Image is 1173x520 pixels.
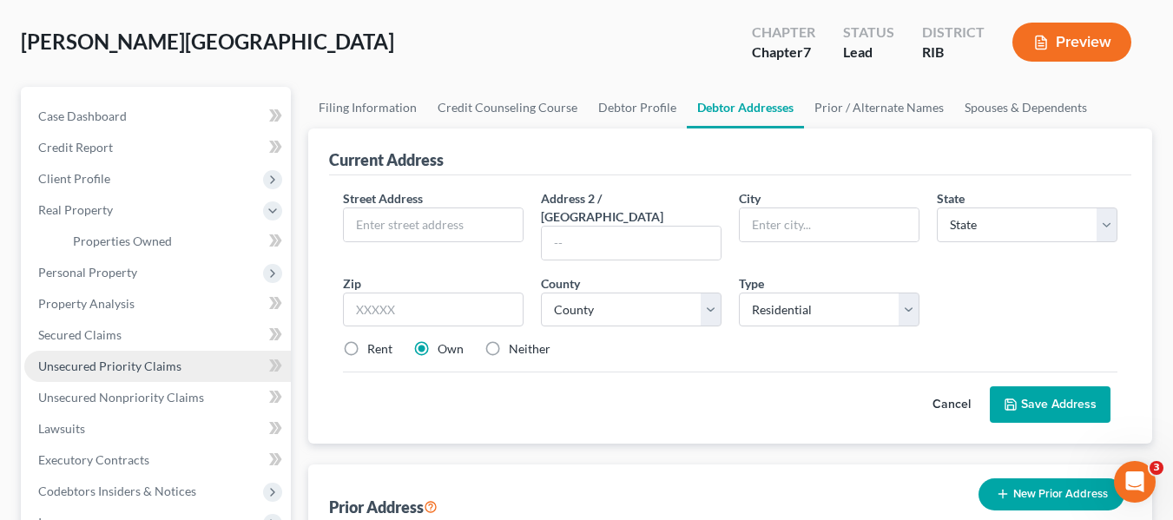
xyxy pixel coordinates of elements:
[38,452,149,467] span: Executory Contracts
[344,208,523,241] input: Enter street address
[541,189,722,226] label: Address 2 / [GEOGRAPHIC_DATA]
[542,227,721,260] input: --
[38,171,110,186] span: Client Profile
[38,421,85,436] span: Lawsuits
[38,390,204,405] span: Unsecured Nonpriority Claims
[38,484,196,498] span: Codebtors Insiders & Notices
[343,191,423,206] span: Street Address
[308,87,427,128] a: Filing Information
[739,274,764,293] label: Type
[438,340,464,358] label: Own
[913,387,990,422] button: Cancel
[24,101,291,132] a: Case Dashboard
[752,23,815,43] div: Chapter
[343,293,524,327] input: XXXXX
[752,43,815,63] div: Chapter
[24,288,291,319] a: Property Analysis
[843,43,894,63] div: Lead
[509,340,550,358] label: Neither
[843,23,894,43] div: Status
[1114,461,1156,503] iframe: Intercom live chat
[803,43,811,60] span: 7
[329,149,444,170] div: Current Address
[24,444,291,476] a: Executory Contracts
[979,478,1124,510] button: New Prior Address
[1150,461,1163,475] span: 3
[990,386,1110,423] button: Save Address
[367,340,392,358] label: Rent
[1012,23,1131,62] button: Preview
[427,87,588,128] a: Credit Counseling Course
[24,413,291,444] a: Lawsuits
[21,29,394,54] span: [PERSON_NAME][GEOGRAPHIC_DATA]
[954,87,1097,128] a: Spouses & Dependents
[922,43,985,63] div: RIB
[24,132,291,163] a: Credit Report
[922,23,985,43] div: District
[24,351,291,382] a: Unsecured Priority Claims
[38,140,113,155] span: Credit Report
[804,87,954,128] a: Prior / Alternate Names
[73,234,172,248] span: Properties Owned
[38,109,127,123] span: Case Dashboard
[937,191,965,206] span: State
[38,265,137,280] span: Personal Property
[24,382,291,413] a: Unsecured Nonpriority Claims
[329,497,438,517] div: Prior Address
[38,296,135,311] span: Property Analysis
[24,319,291,351] a: Secured Claims
[541,276,580,291] span: County
[343,276,361,291] span: Zip
[740,208,919,241] input: Enter city...
[687,87,804,128] a: Debtor Addresses
[38,202,113,217] span: Real Property
[739,191,761,206] span: City
[59,226,291,257] a: Properties Owned
[38,327,122,342] span: Secured Claims
[588,87,687,128] a: Debtor Profile
[38,359,181,373] span: Unsecured Priority Claims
